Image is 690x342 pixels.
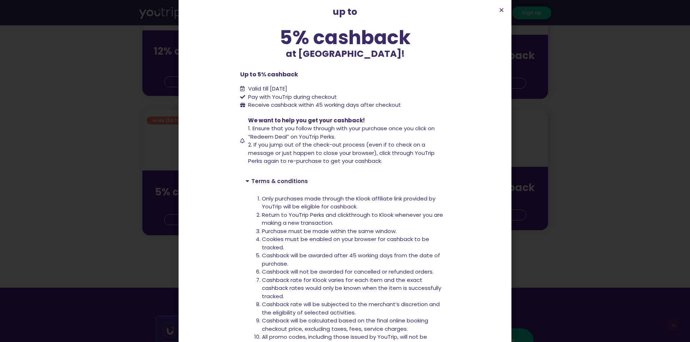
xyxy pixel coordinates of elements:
[240,70,450,79] p: Up to 5% cashback
[246,101,401,109] span: Receive cashback within 45 working days after checkout
[240,173,450,189] div: Terms & conditions
[262,195,445,211] li: Only purchases made through the Klook affiliate link provided by YouTrip will be eligible for cas...
[248,117,365,124] span: We want to help you get your cashback!
[240,28,450,47] div: 5% cashback
[251,177,308,185] a: Terms & conditions
[240,5,450,19] p: up to
[262,235,445,252] li: Cookies must be enabled on your browser for cashback to be tracked.
[262,252,445,268] li: Cashback will be awarded after 45 working days from the date of purchase.
[248,141,435,165] span: 2. If you jump out of the check-out process (even if to check on a message or just happen to clos...
[246,85,287,93] span: Valid till [DATE]
[262,211,445,227] li: Return to YouTrip Perks and clickthrough to Klook whenever you are making a new transaction.
[262,317,445,333] li: Cashback will be calculated based on the final online booking checkout price, excluding taxes, fe...
[262,268,445,276] li: Cashback will not be awarded for cancelled or refunded orders.
[262,276,445,301] li: Cashback rate for Klook varies for each item and the exact cashback rates would only be known whe...
[248,124,435,140] span: 1. Ensure that you follow through with your purchase once you click on “Redeem Deal” on YouTrip P...
[262,300,445,317] li: Cashback rate will be subjected to the merchant’s discretion and the eligibility of selected acti...
[499,7,504,13] a: Close
[262,227,445,236] li: Purchase must be made within the same window.
[240,47,450,61] p: at [GEOGRAPHIC_DATA]!
[246,93,337,101] span: Pay with YouTrip during checkout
